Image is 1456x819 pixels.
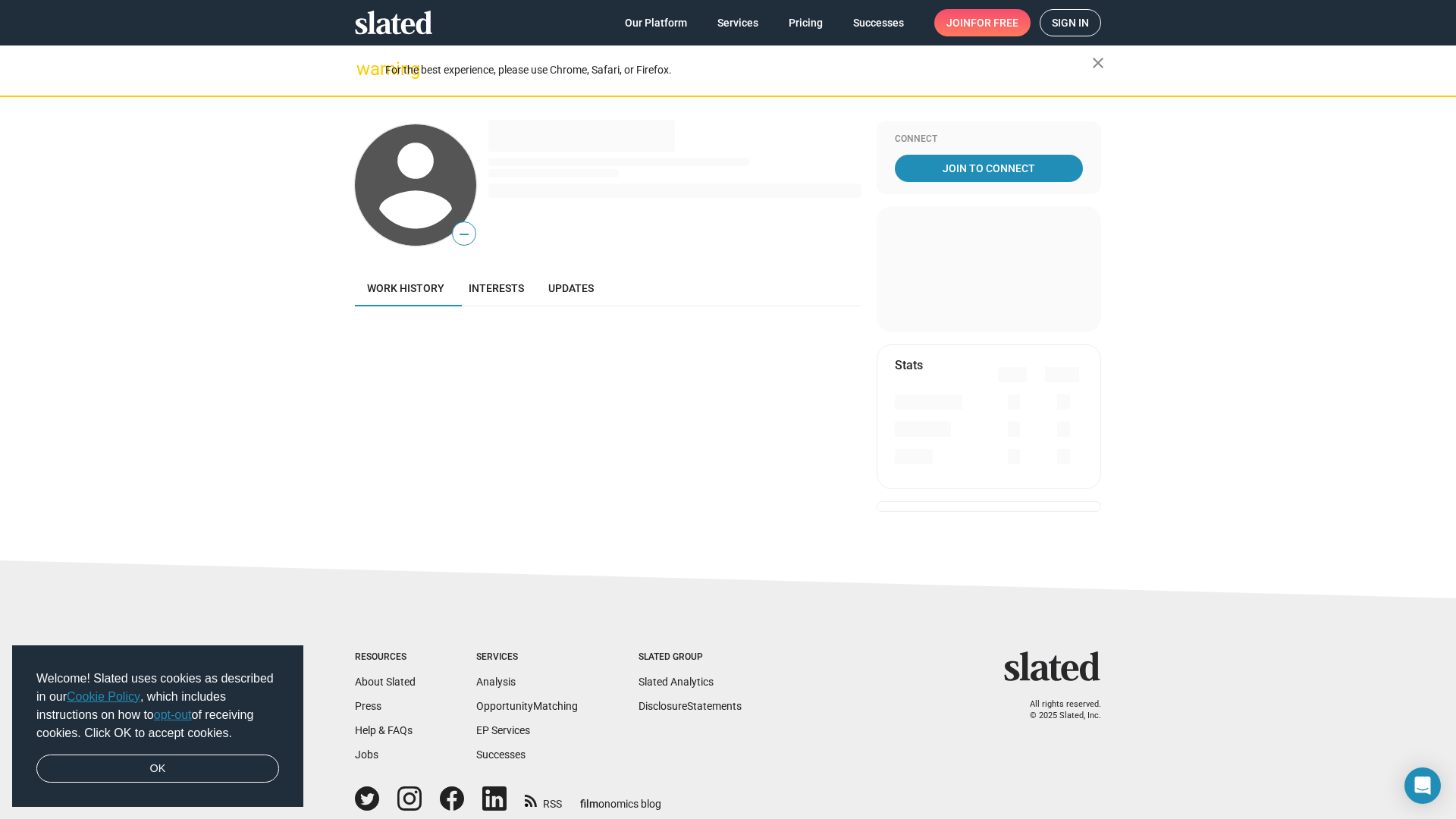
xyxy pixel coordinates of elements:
[895,155,1083,182] a: Join To Connect
[1052,10,1089,36] span: Sign in
[36,670,279,742] span: Welcome! Slated uses cookies as described in our , which includes instructions on how to of recei...
[898,155,1080,182] span: Join To Connect
[1404,767,1441,804] div: Open Intercom Messenger
[777,9,835,36] a: Pricing
[639,700,742,712] a: DisclosureStatements
[355,700,381,712] a: Press
[536,270,606,306] a: Updates
[355,748,378,761] a: Jobs
[639,651,742,664] div: Slated Group
[1089,54,1107,72] mat-icon: close
[476,651,578,664] div: Services
[12,645,303,808] div: cookieconsent
[525,788,562,811] a: RSS
[946,9,1018,36] span: Join
[895,133,1083,146] div: Connect
[1014,699,1101,721] p: All rights reserved. © 2025 Slated, Inc.
[385,60,1092,80] div: For the best experience, please use Chrome, Safari, or Firefox.
[67,690,140,703] a: Cookie Policy
[355,270,457,306] a: Work history
[625,9,687,36] span: Our Platform
[453,224,475,244] span: —
[613,9,699,36] a: Our Platform
[580,785,661,811] a: filmonomics blog
[934,9,1031,36] a: Joinfor free
[355,724,413,736] a: Help & FAQs
[476,700,578,712] a: OpportunityMatching
[548,282,594,294] span: Updates
[476,724,530,736] a: EP Services
[355,651,416,664] div: Resources
[1040,9,1101,36] a: Sign in
[356,60,375,78] mat-icon: warning
[476,748,526,761] a: Successes
[895,357,923,373] mat-card-title: Stats
[476,676,516,688] a: Analysis
[853,9,904,36] span: Successes
[971,9,1018,36] span: for free
[705,9,770,36] a: Services
[154,708,192,721] a: opt-out
[717,9,758,36] span: Services
[367,282,444,294] span: Work history
[789,9,823,36] span: Pricing
[355,676,416,688] a: About Slated
[36,755,279,783] a: dismiss cookie message
[469,282,524,294] span: Interests
[639,676,714,688] a: Slated Analytics
[841,9,916,36] a: Successes
[580,798,598,810] span: film
[457,270,536,306] a: Interests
